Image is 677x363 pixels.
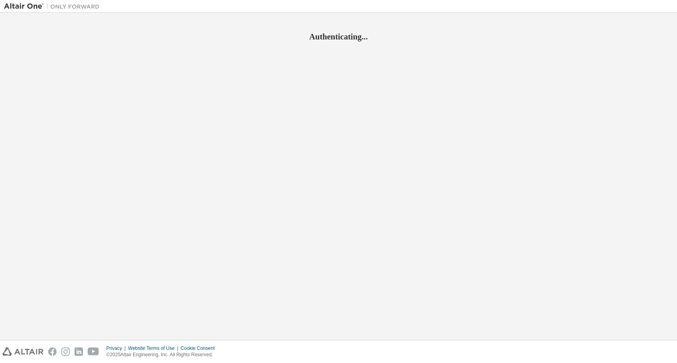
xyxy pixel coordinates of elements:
img: altair_logo.svg [2,347,43,356]
div: Website Terms of Use [128,345,181,351]
img: facebook.svg [48,347,57,356]
img: instagram.svg [61,347,70,356]
img: youtube.svg [88,347,99,356]
h2: Authenticating... [4,31,673,42]
img: linkedin.svg [75,347,83,356]
img: Altair One [4,2,104,10]
p: © 2025 Altair Engineering, Inc. All Rights Reserved. [106,351,220,358]
div: Cookie Consent [181,345,219,351]
div: Privacy [106,345,128,351]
